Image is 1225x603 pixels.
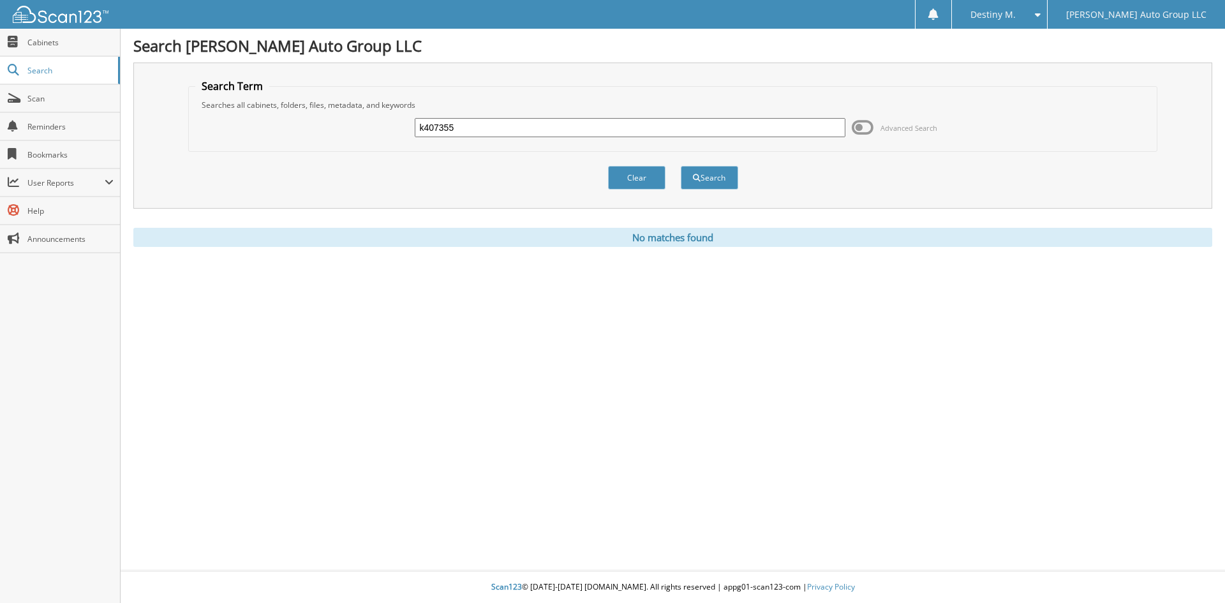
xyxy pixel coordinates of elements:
[491,581,522,592] span: Scan123
[970,11,1016,19] span: Destiny M.
[133,35,1212,56] h1: Search [PERSON_NAME] Auto Group LLC
[1066,11,1206,19] span: [PERSON_NAME] Auto Group LLC
[27,177,105,188] span: User Reports
[27,234,114,244] span: Announcements
[27,149,114,160] span: Bookmarks
[195,100,1151,110] div: Searches all cabinets, folders, files, metadata, and keywords
[27,205,114,216] span: Help
[807,581,855,592] a: Privacy Policy
[880,123,937,133] span: Advanced Search
[1161,542,1225,603] iframe: Chat Widget
[133,228,1212,247] div: No matches found
[13,6,108,23] img: scan123-logo-white.svg
[27,93,114,104] span: Scan
[608,166,665,190] button: Clear
[27,65,112,76] span: Search
[27,121,114,132] span: Reminders
[27,37,114,48] span: Cabinets
[195,79,269,93] legend: Search Term
[121,572,1225,603] div: © [DATE]-[DATE] [DOMAIN_NAME]. All rights reserved | appg01-scan123-com |
[681,166,738,190] button: Search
